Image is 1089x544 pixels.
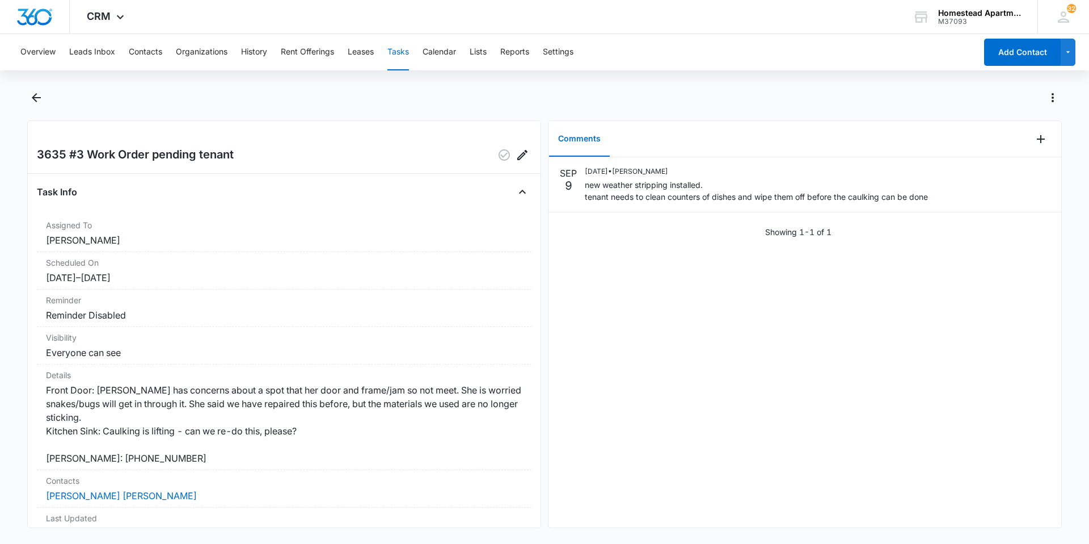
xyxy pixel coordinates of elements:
button: Back [27,89,45,107]
dd: [DATE] – [DATE] [46,271,522,284]
dt: Visibility [46,332,522,344]
dt: Last Updated [46,512,522,524]
p: SEP [560,166,577,180]
button: History [241,34,267,70]
button: Close [513,183,531,201]
p: [DATE] • [PERSON_NAME] [585,166,928,177]
button: Lists [470,34,487,70]
span: CRM [87,10,111,22]
dt: Contacts [46,475,522,487]
button: Overview [20,34,56,70]
span: 32 [1067,4,1076,13]
p: new weather stripping installed. tenant needs to clean counters of dishes and wipe them off befor... [585,179,928,203]
button: Actions [1044,89,1062,107]
dt: Details [46,369,522,381]
button: Rent Offerings [281,34,334,70]
button: Calendar [423,34,456,70]
div: Contacts[PERSON_NAME] [PERSON_NAME] [37,470,531,508]
dd: [DATE] [46,526,522,540]
h4: Task Info [37,185,77,199]
div: account id [938,18,1021,26]
dd: [PERSON_NAME] [46,233,522,247]
div: Assigned To[PERSON_NAME] [37,215,531,252]
button: Contacts [129,34,162,70]
button: Add Contact [984,39,1061,66]
button: Comments [549,122,610,157]
dt: Reminder [46,294,522,306]
div: DetailsFront Door: [PERSON_NAME] has concerns about a spot that her door and frame/jam so not mee... [37,365,531,470]
button: Settings [543,34,573,70]
div: ReminderReminder Disabled [37,290,531,327]
p: Showing 1-1 of 1 [765,226,831,238]
div: notifications count [1067,4,1076,13]
dd: Front Door: [PERSON_NAME] has concerns about a spot that her door and frame/jam so not meet. She ... [46,383,522,465]
dd: Everyone can see [46,346,522,359]
div: account name [938,9,1021,18]
button: Tasks [387,34,409,70]
button: Leads Inbox [69,34,115,70]
div: Scheduled On[DATE]–[DATE] [37,252,531,290]
dd: Reminder Disabled [46,308,522,322]
button: Add Comment [1032,130,1050,148]
dt: Scheduled On [46,257,522,269]
button: Leases [348,34,374,70]
a: [PERSON_NAME] [PERSON_NAME] [46,490,197,501]
button: Edit [513,146,531,164]
dt: Assigned To [46,219,522,231]
h2: 3635 #3 Work Order pending tenant [37,146,234,164]
p: 9 [565,180,572,191]
button: Organizations [176,34,227,70]
button: Reports [500,34,529,70]
div: VisibilityEveryone can see [37,327,531,365]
